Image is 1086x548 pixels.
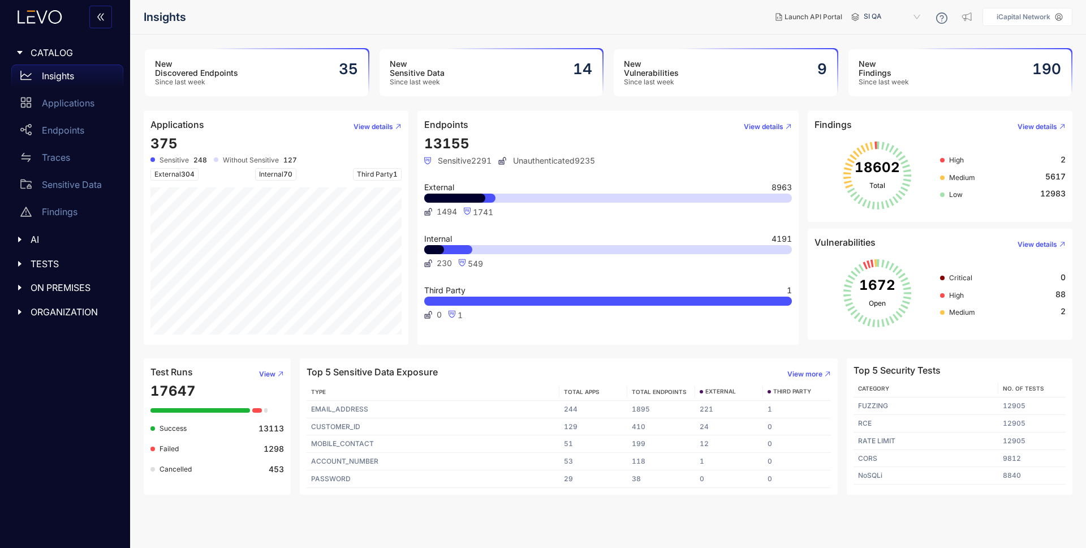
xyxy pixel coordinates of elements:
[16,236,24,243] span: caret-right
[11,200,123,228] a: Findings
[559,453,627,470] td: 53
[42,207,77,217] p: Findings
[632,388,687,395] span: TOTAL ENDPOINTS
[155,78,238,86] span: Since last week
[854,433,998,450] td: RATE LIMIT
[998,467,1066,485] td: 8840
[564,388,600,395] span: TOTAL APPS
[223,156,279,164] span: Without Sensitive
[150,168,199,181] span: External
[11,119,123,146] a: Endpoints
[468,259,483,268] span: 549
[998,450,1066,468] td: 9812
[627,470,695,488] td: 38
[998,397,1066,415] td: 12905
[31,282,114,293] span: ON PREMISES
[354,123,393,131] span: View details
[160,444,179,453] span: Failed
[424,119,468,130] h4: Endpoints
[390,78,445,86] span: Since last week
[11,92,123,119] a: Applications
[20,206,32,217] span: warning
[1003,385,1044,392] span: No. of Tests
[1018,241,1057,249] span: View details
[258,424,284,433] b: 13113
[150,367,193,377] h4: Test Runs
[695,401,763,418] td: 221
[949,291,964,299] span: High
[16,49,24,57] span: caret-right
[307,401,559,418] td: EMAIL_ADDRESS
[160,156,189,164] span: Sensitive
[744,123,783,131] span: View details
[307,470,559,488] td: PASSWORD
[283,170,292,178] span: 70
[998,433,1066,450] td: 12905
[854,450,998,468] td: CORS
[817,61,827,78] h2: 9
[353,168,402,181] span: Third Party
[16,308,24,316] span: caret-right
[763,435,831,453] td: 0
[390,59,445,78] h3: New Sensitive Data
[854,397,998,415] td: FUZZING
[181,170,195,178] span: 304
[559,418,627,436] td: 129
[473,207,493,217] span: 1741
[7,228,123,251] div: AI
[437,259,452,268] span: 230
[424,135,469,152] span: 13155
[705,388,736,395] span: EXTERNAL
[763,401,831,418] td: 1
[7,300,123,324] div: ORGANIZATION
[787,370,822,378] span: View more
[264,444,284,453] b: 1298
[42,71,74,81] p: Insights
[778,365,831,383] button: View more
[815,119,852,130] h4: Findings
[424,156,492,165] span: Sensitive 2291
[949,173,975,182] span: Medium
[250,365,284,383] button: View
[949,156,964,164] span: High
[815,237,876,247] h4: Vulnerabilities
[854,365,941,375] h4: Top 5 Security Tests
[949,190,963,199] span: Low
[763,470,831,488] td: 0
[1032,61,1061,78] h2: 190
[42,152,70,162] p: Traces
[864,8,923,26] span: SI QA
[20,152,32,163] span: swap
[785,13,842,21] span: Launch API Portal
[787,286,792,294] span: 1
[339,61,358,78] h2: 35
[854,415,998,433] td: RCE
[144,11,186,24] span: Insights
[1009,118,1066,136] button: View details
[42,125,84,135] p: Endpoints
[193,156,207,164] b: 248
[7,252,123,276] div: TESTS
[627,453,695,470] td: 118
[160,465,192,473] span: Cancelled
[573,61,592,78] h2: 14
[627,401,695,418] td: 1895
[307,435,559,453] td: MOBILE_CONTACT
[1045,172,1066,181] span: 5617
[1061,273,1066,282] span: 0
[763,418,831,436] td: 0
[695,418,763,436] td: 24
[150,119,204,130] h4: Applications
[695,435,763,453] td: 12
[7,41,123,65] div: CATALOG
[424,235,452,243] span: Internal
[772,183,792,191] span: 8963
[627,435,695,453] td: 199
[1009,236,1066,254] button: View details
[627,418,695,436] td: 410
[424,183,454,191] span: External
[31,48,114,58] span: CATALOG
[559,435,627,453] td: 51
[307,367,438,377] h4: Top 5 Sensitive Data Exposure
[624,59,679,78] h3: New Vulnerabilities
